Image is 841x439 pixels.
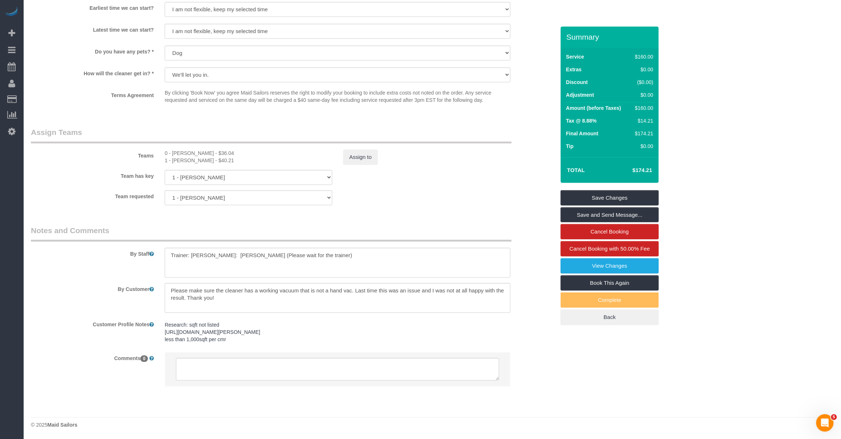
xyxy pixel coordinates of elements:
a: Book This Again [561,275,659,291]
label: How will the cleaner get in? * [25,67,159,77]
a: View Changes [561,258,659,274]
div: $0.00 [632,143,653,150]
strong: Maid Sailors [47,422,77,428]
label: Terms Agreement [25,89,159,99]
div: ($0.00) [632,79,653,86]
label: Latest time we can start? [25,24,159,33]
div: © 2025 [31,421,834,428]
label: Do you have any pets? * [25,45,159,55]
a: Cancel Booking with 50.00% Fee [561,241,659,256]
a: Save Changes [561,190,659,205]
a: Cancel Booking [561,224,659,239]
span: Cancel Booking with 50.00% Fee [570,246,650,252]
label: Tip [566,143,574,150]
label: Comments [25,352,159,362]
label: Service [566,53,584,60]
h3: Summary [566,33,655,41]
label: Tax @ 8.88% [566,117,597,124]
div: 2.12 hours x $17.00/hour [165,149,332,157]
label: Adjustment [566,91,594,99]
span: 0 [140,355,148,362]
pre: Research: sqft not listed [URL][DOMAIN_NAME][PERSON_NAME] less than 1,000sqft per cmr [165,321,510,343]
label: Earliest time we can start? [25,2,159,12]
strong: Total [567,167,585,173]
h4: $174.21 [611,167,652,173]
div: $174.21 [632,130,653,137]
div: $0.00 [632,91,653,99]
label: Discount [566,79,588,86]
label: Extras [566,66,582,73]
p: By clicking 'Book Now' you agree Maid Sailors reserves the right to modify your booking to includ... [165,89,510,104]
iframe: Intercom live chat [816,414,834,432]
span: 5 [831,414,837,420]
div: $160.00 [632,104,653,112]
legend: Assign Teams [31,127,512,143]
button: Assign to [343,149,378,165]
div: $0.00 [632,66,653,73]
a: Save and Send Message... [561,207,659,223]
div: $160.00 [632,53,653,60]
label: Team has key [25,170,159,180]
img: Automaid Logo [4,7,19,17]
label: Teams [25,149,159,159]
label: Amount (before Taxes) [566,104,621,112]
label: Customer Profile Notes [25,318,159,328]
label: Final Amount [566,130,598,137]
label: By Staff [25,248,159,258]
label: Team requested [25,190,159,200]
div: 1.87 hour x $21.50/hour [165,157,332,164]
div: $14.21 [632,117,653,124]
a: Back [561,310,659,325]
legend: Notes and Comments [31,225,512,242]
label: By Customer [25,283,159,293]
